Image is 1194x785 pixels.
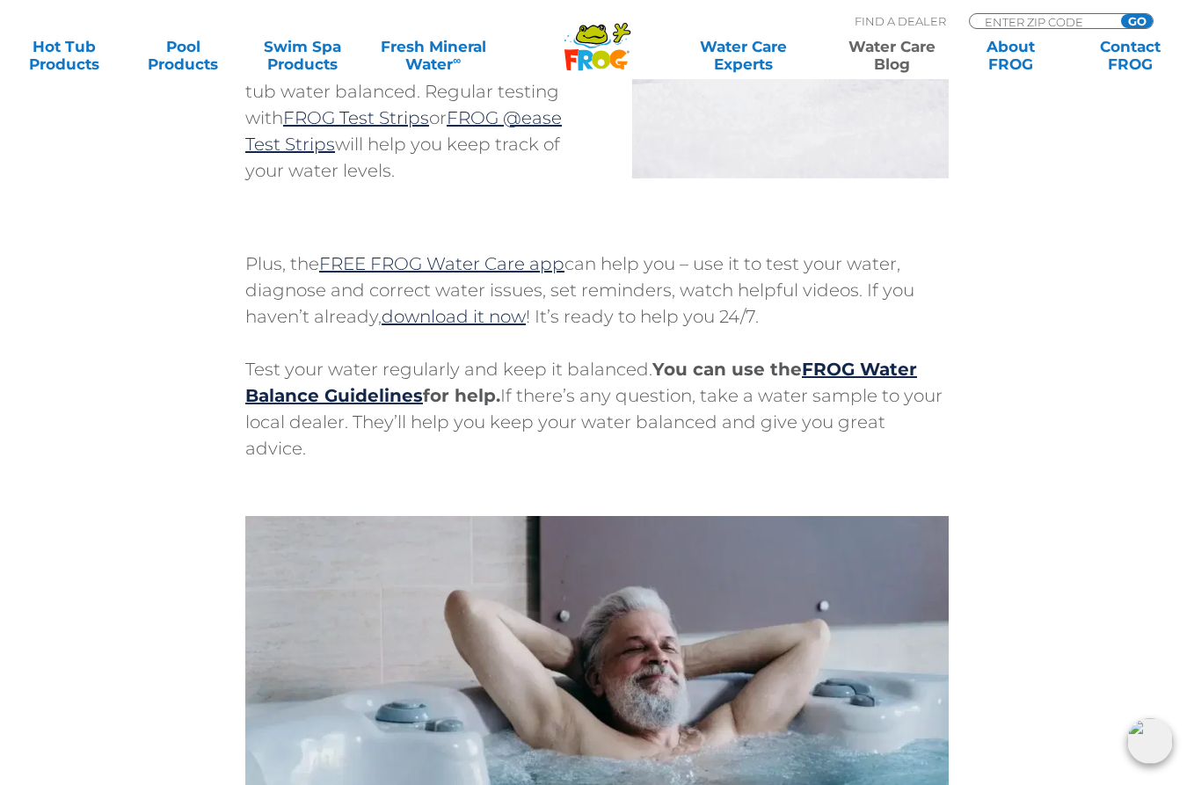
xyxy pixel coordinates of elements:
a: Fresh MineralWater∞ [375,38,491,73]
img: openIcon [1127,718,1173,764]
a: FROG @ease Test Strips [245,107,562,155]
a: FROG Water Balance Guidelines [245,359,917,406]
input: GO [1121,14,1153,28]
a: ContactFROG [1084,38,1176,73]
p: Plus, the can help you – use it to test your water, diagnose and correct water issues, set remind... [245,251,949,330]
a: AboutFROG [965,38,1057,73]
a: Hot TubProducts [18,38,110,73]
strong: You can use the for help. [245,359,917,406]
a: FREE FROG Water Care app [319,253,564,274]
input: Zip Code Form [983,14,1102,29]
sup: ∞ [453,54,461,67]
a: FROG Test Strips [283,107,429,128]
p: Find A Dealer [855,13,946,29]
a: PoolProducts [137,38,229,73]
a: Water CareBlog [845,38,937,73]
a: Water CareExperts [668,38,819,73]
p: Test your water regularly and keep it balanced. If there’s any question, take a water sample to y... [245,356,949,462]
a: download it now [382,306,526,327]
p: That’s one more reason to keep your hot tub water balanced. Regular testing with or will help you... [245,52,597,184]
a: Swim SpaProducts [256,38,348,73]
